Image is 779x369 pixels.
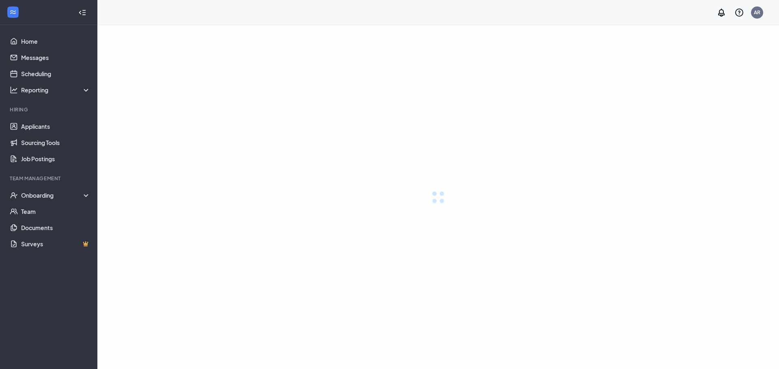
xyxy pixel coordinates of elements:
[754,9,760,16] div: AR
[21,203,90,220] a: Team
[21,86,91,94] div: Reporting
[10,191,18,199] svg: UserCheck
[10,106,89,113] div: Hiring
[21,49,90,66] a: Messages
[9,8,17,16] svg: WorkstreamLogo
[21,220,90,236] a: Documents
[21,134,90,151] a: Sourcing Tools
[21,66,90,82] a: Scheduling
[21,236,90,252] a: SurveysCrown
[21,118,90,134] a: Applicants
[78,9,86,17] svg: Collapse
[734,8,744,17] svg: QuestionInfo
[717,8,726,17] svg: Notifications
[21,151,90,167] a: Job Postings
[10,175,89,182] div: Team Management
[21,191,91,199] div: Onboarding
[21,33,90,49] a: Home
[10,86,18,94] svg: Analysis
